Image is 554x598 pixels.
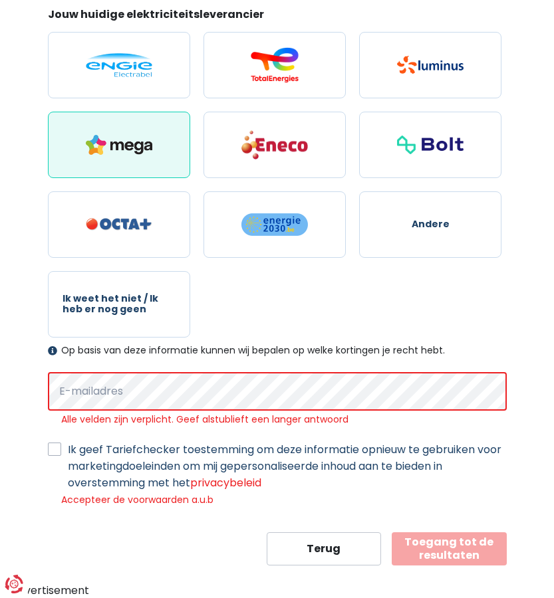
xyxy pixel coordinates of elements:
[190,475,261,490] a: privacybeleid
[48,413,507,425] div: Alle velden zijn verplicht. Geef alstublieft een langer antwoord
[68,441,507,491] label: Ik geef Tariefchecker toestemming om deze informatie opnieuw te gebruiken voor marketingdoeleinde...
[241,130,308,161] img: Eneco
[392,532,507,565] button: Toegang tot de resultaten
[241,213,308,237] img: Energie2030
[48,345,507,356] div: Op basis van deze informatie kunnen wij bepalen op welke kortingen je recht hebt.
[412,219,450,229] span: Andere
[241,47,308,83] img: Total Energies / Lampiris
[267,532,382,565] button: Terug
[48,7,507,27] legend: Jouw huidige elektriciteitsleverancier
[86,53,152,77] img: Engie / Electrabel
[63,294,175,314] span: Ik weet het niet / Ik heb er nog geen
[86,135,152,155] img: Mega
[86,218,152,231] img: Octa+
[397,136,464,154] img: Bolt
[48,494,507,506] div: Accepteer de voorwaarden a.u.b
[397,56,464,74] img: Luminus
